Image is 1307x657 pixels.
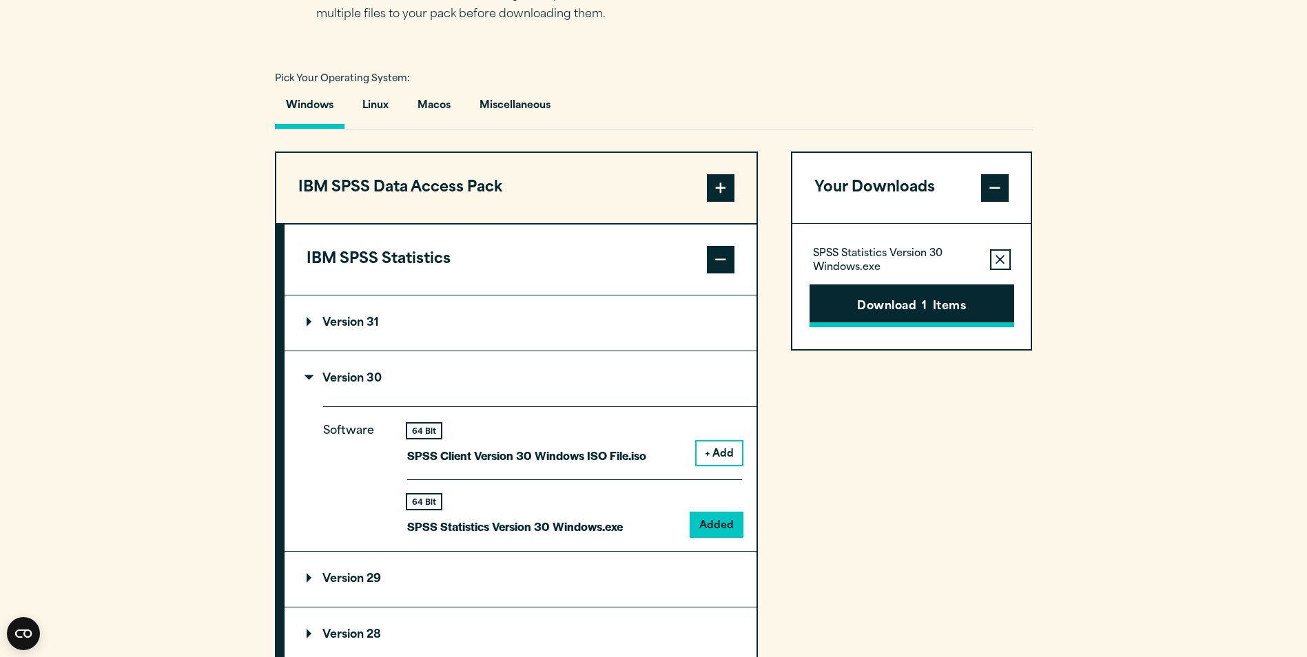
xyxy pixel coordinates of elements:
[407,446,646,466] p: SPSS Client Version 30 Windows ISO File.iso
[922,298,927,316] span: 1
[351,90,400,129] button: Linux
[275,90,344,129] button: Windows
[307,373,382,384] p: Version 30
[469,90,562,129] button: Miscellaneous
[7,617,40,650] button: Open CMP widget
[813,247,979,275] p: SPSS Statistics Version 30 Windows.exe
[307,629,381,640] p: Version 28
[697,441,742,465] button: + Add
[323,421,385,525] p: Software
[285,295,757,351] summary: Version 31
[276,153,757,223] button: IBM SPSS Data Access Pack
[407,517,623,536] p: SPSS Statistics Version 30 Windows.exe
[307,317,379,328] p: Version 31
[307,574,381,585] p: Version 29
[275,74,410,83] span: Pick Your Operating System:
[285,225,757,295] button: IBM SPSS Statistics
[810,284,1014,327] button: Download1Items
[792,153,1031,223] button: Your Downloads
[285,552,757,607] summary: Version 29
[407,424,441,438] div: 64 Bit
[407,494,441,509] div: 64 Bit
[406,90,462,129] button: Macos
[691,513,742,536] button: Added
[792,223,1031,349] div: Your Downloads
[285,351,757,406] summary: Version 30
